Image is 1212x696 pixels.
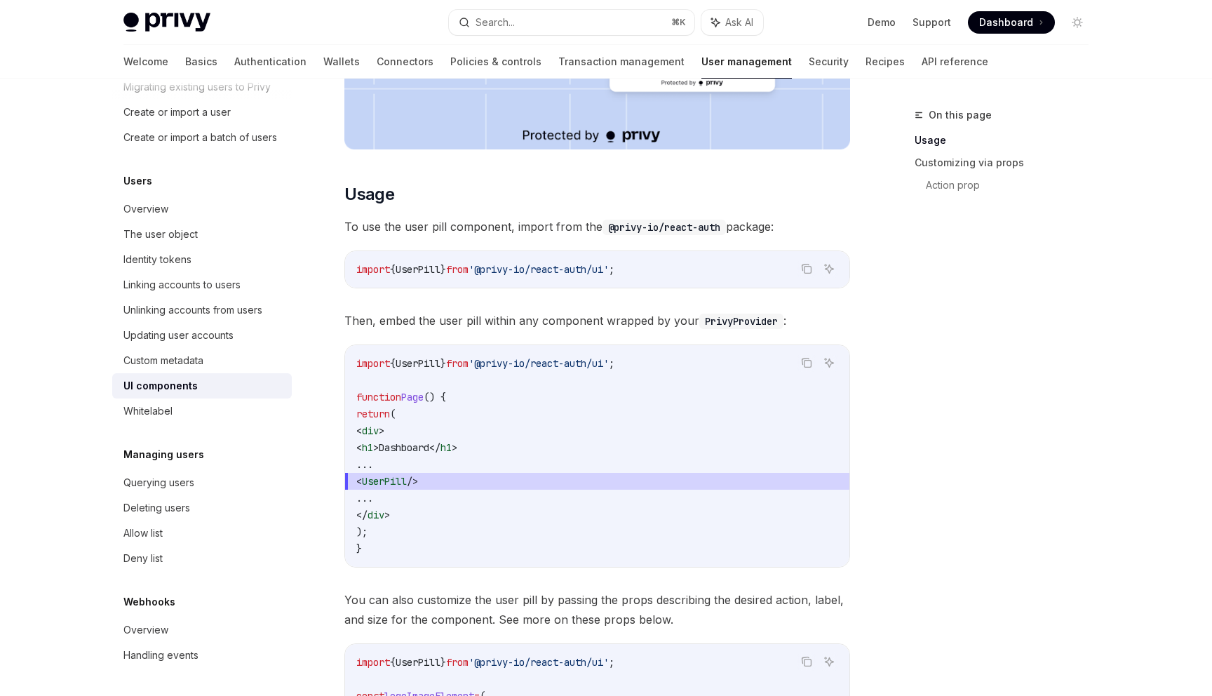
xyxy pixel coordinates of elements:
div: Overview [123,622,168,638]
a: Basics [185,45,217,79]
div: Deleting users [123,500,190,516]
span: ; [609,263,614,276]
span: '@privy-io/react-auth/ui' [469,656,609,669]
span: function [356,391,401,403]
span: '@privy-io/react-auth/ui' [469,357,609,370]
div: Updating user accounts [123,327,234,344]
code: PrivyProvider [699,314,783,329]
div: Unlinking accounts from users [123,302,262,319]
button: Ask AI [820,260,838,278]
span: > [452,441,457,454]
button: Copy the contents from the code block [797,354,816,372]
a: Linking accounts to users [112,272,292,297]
span: { [390,357,396,370]
a: Support [913,15,951,29]
a: Recipes [866,45,905,79]
a: Policies & controls [450,45,541,79]
a: Welcome [123,45,168,79]
span: /> [407,475,418,488]
span: return [356,408,390,420]
a: API reference [922,45,988,79]
a: Deny list [112,546,292,571]
a: Dashboard [968,11,1055,34]
span: } [440,656,446,669]
a: Connectors [377,45,433,79]
div: Querying users [123,474,194,491]
span: } [440,357,446,370]
div: Linking accounts to users [123,276,241,293]
div: Custom metadata [123,352,203,369]
span: ... [356,458,373,471]
span: Usage [344,183,394,206]
button: Ask AI [820,652,838,671]
a: Unlinking accounts from users [112,297,292,323]
span: div [362,424,379,437]
span: UserPill [396,656,440,669]
span: from [446,263,469,276]
code: @privy-io/react-auth [602,220,726,235]
span: from [446,357,469,370]
span: To use the user pill component, import from the package: [344,217,850,236]
div: Deny list [123,550,163,567]
span: import [356,656,390,669]
a: Create or import a batch of users [112,125,292,150]
a: Updating user accounts [112,323,292,348]
span: import [356,357,390,370]
span: </ [429,441,440,454]
h5: Users [123,173,152,189]
a: Security [809,45,849,79]
div: Create or import a batch of users [123,129,277,146]
span: } [440,263,446,276]
div: Search... [476,14,515,31]
span: { [390,656,396,669]
a: Action prop [926,174,1100,196]
span: ; [609,656,614,669]
span: h1 [440,441,452,454]
span: } [356,542,362,555]
button: Toggle dark mode [1066,11,1089,34]
span: { [390,263,396,276]
a: Demo [868,15,896,29]
span: UserPill [396,263,440,276]
span: Then, embed the user pill within any component wrapped by your : [344,311,850,330]
a: Create or import a user [112,100,292,125]
a: Custom metadata [112,348,292,373]
span: < [356,441,362,454]
button: Ask AI [820,354,838,372]
span: () { [424,391,446,403]
span: ⌘ K [671,17,686,28]
span: from [446,656,469,669]
button: Copy the contents from the code block [797,260,816,278]
div: UI components [123,377,198,394]
h5: Managing users [123,446,204,463]
span: </ [356,509,368,521]
h5: Webhooks [123,594,175,610]
button: Search...⌘K [449,10,694,35]
span: Dashboard [379,441,429,454]
a: Handling events [112,643,292,668]
div: The user object [123,226,198,243]
span: h1 [362,441,373,454]
a: Whitelabel [112,399,292,424]
a: The user object [112,222,292,247]
a: UI components [112,373,292,399]
span: '@privy-io/react-auth/ui' [469,263,609,276]
div: Overview [123,201,168,217]
span: < [356,424,362,437]
span: ); [356,526,368,538]
a: Overview [112,617,292,643]
a: User management [701,45,792,79]
a: Transaction management [558,45,685,79]
a: Wallets [323,45,360,79]
span: You can also customize the user pill by passing the props describing the desired action, label, a... [344,590,850,629]
button: Ask AI [701,10,763,35]
span: ( [390,408,396,420]
span: div [368,509,384,521]
span: Ask AI [725,15,753,29]
span: < [356,475,362,488]
div: Whitelabel [123,403,173,420]
span: > [379,424,384,437]
span: > [373,441,379,454]
a: Authentication [234,45,307,79]
a: Allow list [112,521,292,546]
